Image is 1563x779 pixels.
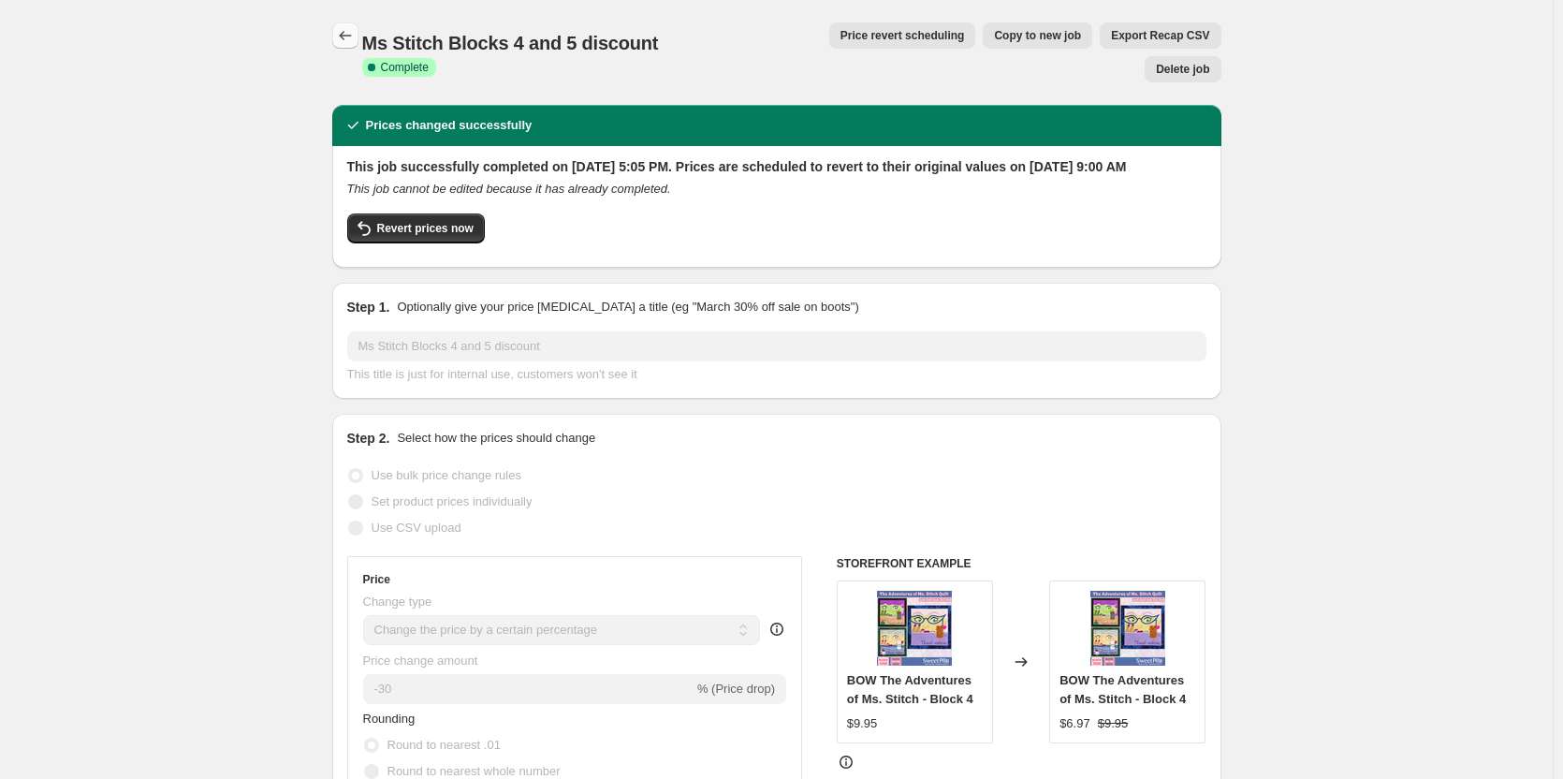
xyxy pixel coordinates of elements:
[1111,28,1209,43] span: Export Recap CSV
[347,298,390,316] h2: Step 1.
[847,673,973,706] span: BOW The Adventures of Ms. Stitch - Block 4
[347,331,1206,361] input: 30% off holiday sale
[1090,591,1165,666] img: BOWTheAdventuresofMs.StitchQuiltBlock4_4x45x56x67x78x8_InTheHoop_80x.png
[347,367,637,381] span: This title is just for internal use, customers won't see it
[347,429,390,448] h2: Step 2.
[347,157,1206,176] h2: This job successfully completed on [DATE] 5:05 PM. Prices are scheduled to revert to their origin...
[1098,714,1129,733] strike: $9.95
[362,33,659,53] span: Ms Stitch Blocks 4 and 5 discount
[397,298,858,316] p: Optionally give your price [MEDICAL_DATA] a title (eg "March 30% off sale on boots")
[1059,714,1090,733] div: $6.97
[1156,62,1209,77] span: Delete job
[387,764,561,778] span: Round to nearest whole number
[372,494,533,508] span: Set product prices individually
[363,572,390,587] h3: Price
[840,28,965,43] span: Price revert scheduling
[767,620,786,639] div: help
[697,682,775,696] span: % (Price drop)
[1100,22,1220,49] button: Export Recap CSV
[837,556,1206,571] h6: STOREFRONT EXAMPLE
[363,674,694,704] input: -15
[1145,56,1220,82] button: Delete job
[332,22,358,49] button: Price change jobs
[877,591,952,666] img: BOWTheAdventuresofMs.StitchQuiltBlock4_4x45x56x67x78x8_InTheHoop_80x.png
[381,60,429,75] span: Complete
[363,654,478,668] span: Price change amount
[363,595,432,609] span: Change type
[387,738,501,752] span: Round to nearest .01
[397,429,595,448] p: Select how the prices should change
[347,182,671,196] i: This job cannot be edited because it has already completed.
[847,714,878,733] div: $9.95
[366,116,533,135] h2: Prices changed successfully
[829,22,976,49] button: Price revert scheduling
[1059,673,1186,706] span: BOW The Adventures of Ms. Stitch - Block 4
[994,28,1081,43] span: Copy to new job
[372,468,521,482] span: Use bulk price change rules
[377,221,474,236] span: Revert prices now
[363,712,416,726] span: Rounding
[983,22,1092,49] button: Copy to new job
[372,521,461,535] span: Use CSV upload
[347,213,485,243] button: Revert prices now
